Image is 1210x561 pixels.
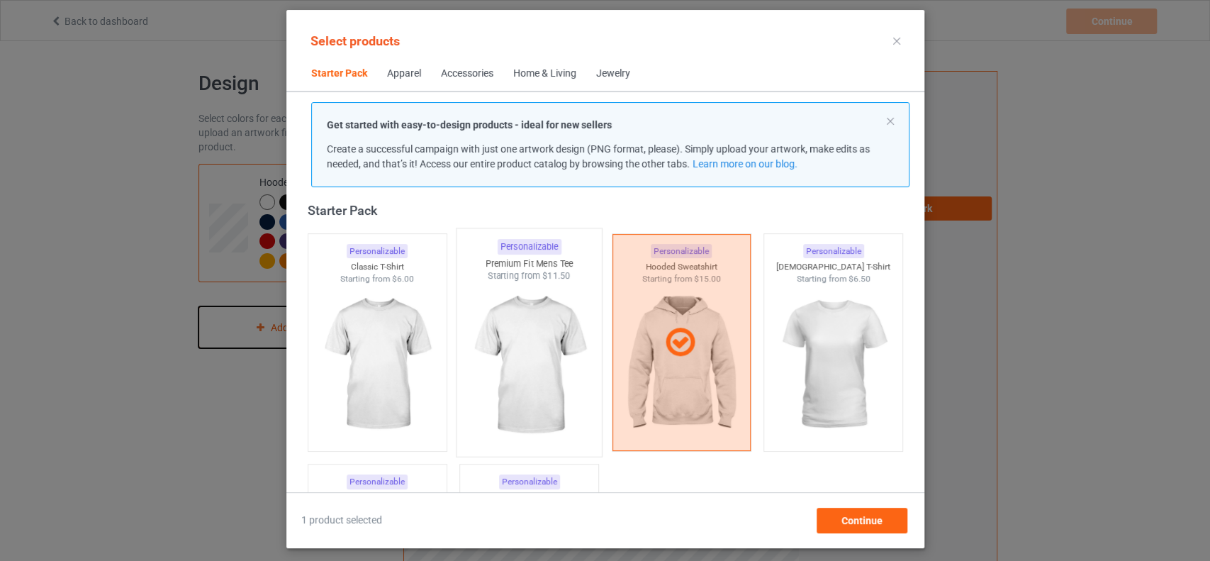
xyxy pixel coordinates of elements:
[327,119,612,130] strong: Get started with easy-to-design products - ideal for new sellers
[498,474,559,489] div: Personalizable
[462,282,595,449] img: regular.jpg
[313,285,440,444] img: regular.jpg
[764,273,902,285] div: Starting from
[692,158,797,170] a: Learn more on our blog.
[308,273,446,285] div: Starting from
[307,202,909,218] div: Starter Pack
[392,274,414,284] span: $6.00
[848,274,870,284] span: $6.50
[816,508,907,533] div: Continue
[764,261,902,273] div: [DEMOGRAPHIC_DATA] T-Shirt
[347,244,408,259] div: Personalizable
[347,474,408,489] div: Personalizable
[441,67,493,81] div: Accessories
[456,257,602,270] div: Premium Fit Mens Tee
[497,239,561,255] div: Personalizable
[327,143,870,170] span: Create a successful campaign with just one artwork design (PNG format, please). Simply upload you...
[542,270,571,281] span: $11.50
[310,33,400,48] span: Select products
[301,513,382,528] span: 1 product selected
[596,67,630,81] div: Jewelry
[460,492,598,504] div: Unisex Tank
[841,515,882,526] span: Continue
[301,57,377,91] span: Starter Pack
[802,244,863,259] div: Personalizable
[513,67,576,81] div: Home & Living
[387,67,421,81] div: Apparel
[308,261,446,273] div: Classic T-Shirt
[456,270,602,282] div: Starting from
[770,285,897,444] img: regular.jpg
[308,492,446,504] div: V-Neck T-Shirt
